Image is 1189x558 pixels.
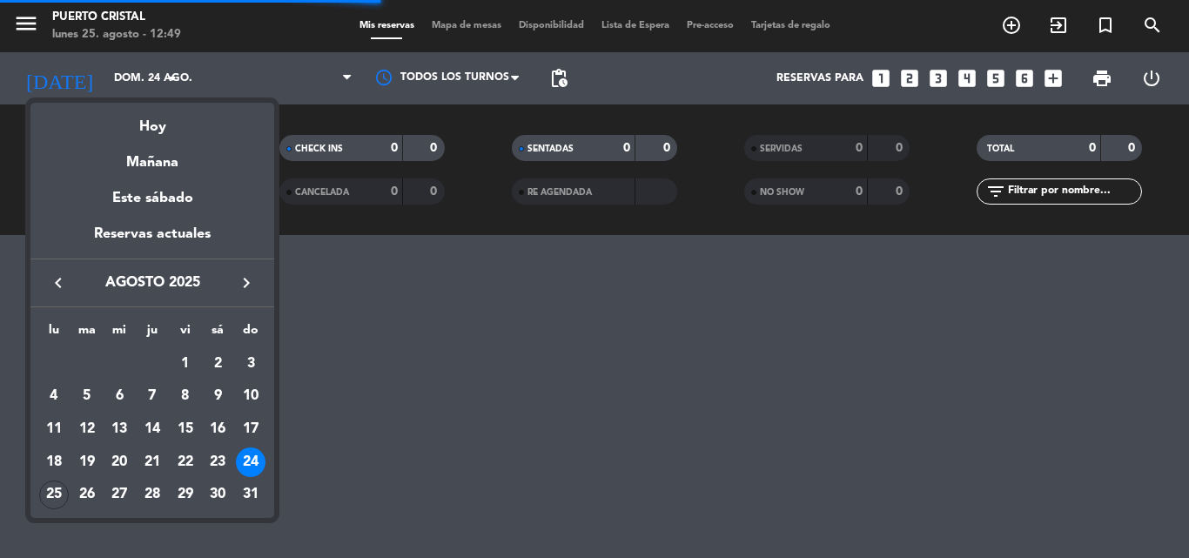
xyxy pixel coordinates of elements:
td: 8 de agosto de 2025 [169,380,202,413]
td: AGO. [37,347,169,380]
div: 19 [72,447,102,477]
div: 26 [72,481,102,510]
button: keyboard_arrow_left [43,272,74,294]
div: 3 [236,349,265,379]
div: 22 [171,447,200,477]
div: 21 [138,447,167,477]
th: sábado [202,320,235,347]
div: 2 [203,349,232,379]
td: 19 de agosto de 2025 [71,446,104,479]
td: 20 de agosto de 2025 [103,446,136,479]
div: Reservas actuales [30,223,274,259]
td: 13 de agosto de 2025 [103,413,136,446]
div: 14 [138,414,167,444]
td: 31 de agosto de 2025 [234,479,267,512]
td: 17 de agosto de 2025 [234,413,267,446]
div: 24 [236,447,265,477]
div: 16 [203,414,232,444]
div: 4 [39,381,69,411]
td: 1 de agosto de 2025 [169,347,202,380]
td: 11 de agosto de 2025 [37,413,71,446]
th: miércoles [103,320,136,347]
th: jueves [136,320,169,347]
td: 16 de agosto de 2025 [202,413,235,446]
td: 4 de agosto de 2025 [37,380,71,413]
td: 9 de agosto de 2025 [202,380,235,413]
td: 26 de agosto de 2025 [71,479,104,512]
td: 30 de agosto de 2025 [202,479,235,512]
td: 24 de agosto de 2025 [234,446,267,479]
div: 18 [39,447,69,477]
td: 15 de agosto de 2025 [169,413,202,446]
div: 29 [171,481,200,510]
div: 1 [171,349,200,379]
td: 23 de agosto de 2025 [202,446,235,479]
div: 8 [171,381,200,411]
div: Hoy [30,103,274,138]
div: 31 [236,481,265,510]
div: 20 [104,447,134,477]
td: 29 de agosto de 2025 [169,479,202,512]
div: Mañana [30,138,274,174]
div: 6 [104,381,134,411]
div: 15 [171,414,200,444]
th: domingo [234,320,267,347]
td: 28 de agosto de 2025 [136,479,169,512]
td: 2 de agosto de 2025 [202,347,235,380]
td: 25 de agosto de 2025 [37,479,71,512]
td: 7 de agosto de 2025 [136,380,169,413]
span: agosto 2025 [74,272,231,294]
th: martes [71,320,104,347]
div: 11 [39,414,69,444]
div: 23 [203,447,232,477]
div: 12 [72,414,102,444]
td: 6 de agosto de 2025 [103,380,136,413]
i: keyboard_arrow_left [48,272,69,293]
td: 22 de agosto de 2025 [169,446,202,479]
td: 18 de agosto de 2025 [37,446,71,479]
div: 28 [138,481,167,510]
td: 27 de agosto de 2025 [103,479,136,512]
th: lunes [37,320,71,347]
div: 25 [39,481,69,510]
div: 7 [138,381,167,411]
div: 13 [104,414,134,444]
div: 10 [236,381,265,411]
div: 17 [236,414,265,444]
td: 12 de agosto de 2025 [71,413,104,446]
td: 21 de agosto de 2025 [136,446,169,479]
th: viernes [169,320,202,347]
td: 3 de agosto de 2025 [234,347,267,380]
div: 9 [203,381,232,411]
i: keyboard_arrow_right [236,272,257,293]
div: 30 [203,481,232,510]
div: 27 [104,481,134,510]
td: 10 de agosto de 2025 [234,380,267,413]
div: Este sábado [30,174,274,223]
td: 5 de agosto de 2025 [71,380,104,413]
button: keyboard_arrow_right [231,272,262,294]
td: 14 de agosto de 2025 [136,413,169,446]
div: 5 [72,381,102,411]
